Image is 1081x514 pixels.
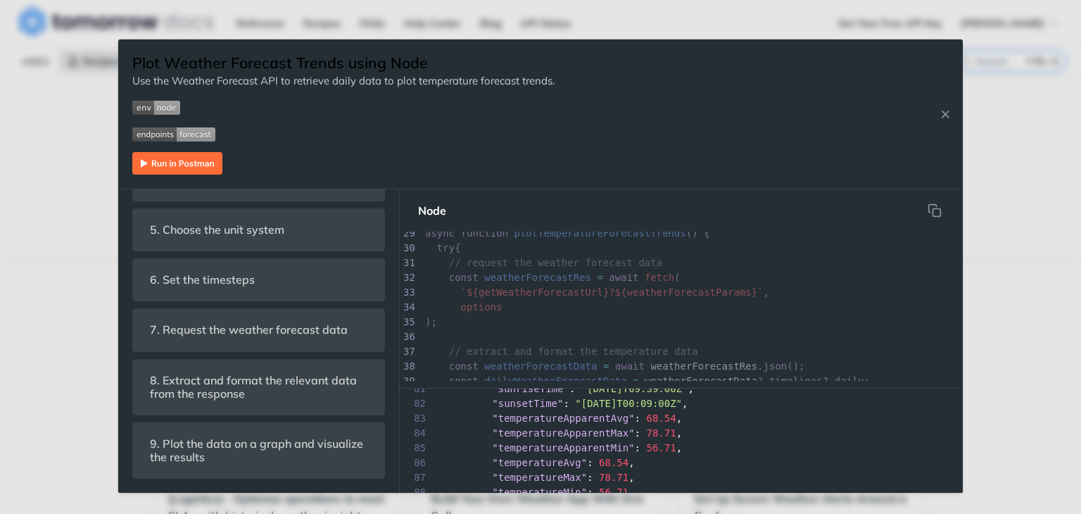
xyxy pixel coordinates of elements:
span: 81 [400,382,430,396]
section: 5. Choose the unit system [132,208,385,251]
p: Use the Weather Forecast API to retrieve daily data to plot temperature forecast trends. [132,73,555,89]
span: "[DATE]T00:09:00Z" [575,398,682,409]
span: const [449,272,479,283]
span: "[DATE]T09:39:00Z" [581,383,688,394]
div: 30 [400,241,417,256]
button: Node [407,196,457,225]
span: weatherForecastData [484,361,597,372]
span: 56.71 [646,442,676,453]
div: 29 [400,226,417,241]
span: ); [425,316,437,327]
img: env [132,101,180,115]
div: : , [400,456,963,470]
div: 38 [400,359,417,374]
span: await [609,272,638,283]
div: 34 [400,300,417,315]
span: 6. Set the timesteps [140,266,265,294]
span: = [597,272,602,283]
div: 39 [400,374,417,389]
span: }?${ [603,287,627,298]
span: 5. Choose the unit system [140,216,294,244]
span: 78.71 [599,472,628,483]
span: , [425,287,769,298]
span: = [603,361,609,372]
span: 68.54 [646,413,676,424]
span: function [461,227,508,239]
section: 9. Plot the data on a graph and visualize the results [132,422,385,479]
span: "temperatureApparentMax" [492,427,634,439]
span: "temperatureAvg" [492,457,587,468]
span: 86 [400,456,430,470]
span: "temperatureApparentMin" [492,442,634,453]
div: 33 [400,285,417,300]
span: fetch [645,272,674,283]
span: const [449,375,479,387]
span: 85 [400,441,430,456]
span: json [764,361,788,372]
span: { [425,242,461,253]
span: 84 [400,426,430,441]
span: weatherForecastRes [484,272,591,283]
span: daily [835,375,864,387]
span: . (); [425,361,805,372]
span: 56.71 [599,487,628,498]
span: getWeatherForecastUrl [479,287,603,298]
div: 32 [400,270,417,285]
div: : , [400,441,963,456]
img: Run in Postman [132,152,222,175]
div: : , [400,485,963,500]
span: `${ [461,287,479,298]
span: Expand image [132,99,555,115]
section: 6. Set the timesteps [132,258,385,301]
a: Expand image [132,156,222,169]
span: 82 [400,396,430,411]
span: 83 [400,411,430,426]
span: dailyWeatherForecastData [484,375,626,387]
span: options [461,301,502,313]
span: 8. Extract and format the relevant data from the response [140,367,377,408]
section: 8. Extract and format the relevant data from the response [132,359,385,415]
span: ?. ?. ; [425,375,870,387]
span: "temperatureMin" [492,487,587,498]
div: : , [400,411,963,426]
div: 37 [400,344,417,359]
span: 88 [400,485,430,500]
h1: Plot Weather Forecast Trends using Node [132,54,555,73]
span: const [449,361,479,372]
span: try [437,242,455,253]
span: = [633,375,638,387]
span: 78.71 [646,427,676,439]
span: }` [752,287,764,298]
button: Copy [921,196,949,225]
section: 7. Request the weather forecast data [132,308,385,351]
span: timelines [769,375,823,387]
img: endpoint [132,127,215,142]
svg: hidden [928,203,942,218]
span: "temperatureApparentAvg" [492,413,634,424]
div: : , [400,426,963,441]
span: () { [425,227,710,239]
div: 31 [400,256,417,270]
span: 68.54 [599,457,628,468]
div: : , [400,470,963,485]
span: 9. Plot the data on a graph and visualize the results [140,430,377,471]
span: async [425,227,455,239]
span: weatherForecastData [645,375,757,387]
div: : , [400,396,963,411]
span: ( [425,272,681,283]
button: Close Recipe [935,107,956,121]
span: "sunriseTime" [492,383,569,394]
span: // request the weather forecast data [449,257,662,268]
span: weatherForecastParams [627,287,752,298]
span: "sunsetTime" [492,398,563,409]
span: // extract and format the temperature data [449,346,698,357]
span: "temperatureMax" [492,472,587,483]
span: weatherForecastRes [650,361,757,372]
span: await [615,361,645,372]
span: 87 [400,470,430,485]
div: : , [400,382,963,396]
div: 35 [400,315,417,330]
div: 36 [400,330,417,344]
span: Expand image [132,126,555,142]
